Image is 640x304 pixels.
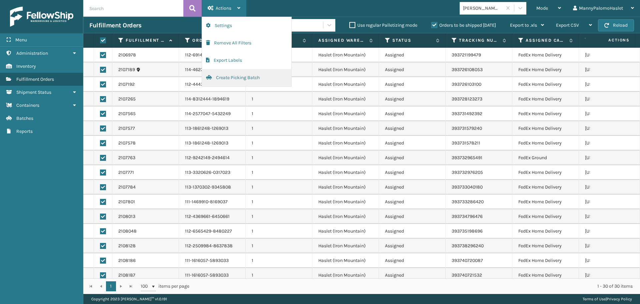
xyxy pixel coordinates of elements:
span: Menu [15,37,27,43]
td: Haslet (Iron Mountain) [312,209,379,224]
span: Actions [587,35,634,46]
td: FedEx Home Delivery [512,48,579,62]
a: 393732976205 [452,170,483,175]
a: 2107565 [118,110,136,117]
p: Copyright 2023 [PERSON_NAME]™ v 1.0.191 [91,294,167,304]
a: 393731578211 [452,140,480,146]
a: 2106978 [118,52,136,58]
td: 111-1469910-8169037 [179,195,246,209]
a: 1 [106,281,116,291]
label: Order Number [192,37,233,43]
a: 393728123273 [452,96,482,102]
td: 1 [246,209,312,224]
button: Export Labels [202,52,291,69]
a: 2107265 [118,96,136,102]
a: 393731492392 [452,111,482,116]
td: Assigned [379,106,446,121]
span: Reports [16,128,33,134]
span: items per page [141,281,189,291]
td: FedEx Home Delivery [512,239,579,253]
td: Haslet (Iron Mountain) [312,195,379,209]
td: Assigned [379,180,446,195]
a: 2107763 [118,155,135,161]
td: Haslet (Iron Mountain) [312,268,379,283]
button: Settings [202,17,291,34]
td: Haslet (Iron Mountain) [312,62,379,77]
a: 2107784 [118,184,136,191]
td: Assigned [379,121,446,136]
td: 113-1861248-1269013 [179,121,246,136]
td: Haslet (Iron Mountain) [312,48,379,62]
a: 393726103100 [452,81,481,87]
td: Haslet (Iron Mountain) [312,92,379,106]
td: 1 [246,150,312,165]
label: Assigned Warehouse [318,37,366,43]
td: FedEx Home Delivery [512,195,579,209]
div: | [583,294,632,304]
a: 393726108053 [452,67,483,72]
span: Containers [16,102,39,108]
label: Tracking Number [459,37,499,43]
td: FedEx Home Delivery [512,106,579,121]
td: 1 [246,239,312,253]
a: 2108186 [118,257,136,264]
td: Haslet (Iron Mountain) [312,224,379,239]
a: 2107192 [118,81,135,88]
td: 114-2577047-5432249 [179,106,246,121]
span: Export to .xls [510,22,537,28]
a: 393721199479 [452,52,481,58]
td: Haslet (Iron Mountain) [312,180,379,195]
label: Orders to be shipped [DATE] [431,22,496,28]
td: 113-1370302-9345808 [179,180,246,195]
td: 1 [246,195,312,209]
td: 112-4443847-3105041 [179,77,246,92]
td: Assigned [379,224,446,239]
span: Shipment Status [16,89,51,95]
td: 112-9242149-2494614 [179,150,246,165]
label: Status [392,37,433,43]
a: 393734796476 [452,214,483,219]
td: 1 [246,253,312,268]
a: 2107578 [118,140,136,146]
a: 2108013 [118,213,135,220]
label: Use regular Palletizing mode [349,22,417,28]
td: Assigned [379,62,446,77]
td: 113-3320626-0317023 [179,165,246,180]
a: 2107771 [118,169,134,176]
a: 393740720087 [452,258,483,263]
a: 393738296240 [452,243,484,249]
td: 1 [246,224,312,239]
td: FedEx Home Delivery [512,268,579,283]
a: 2107801 [118,199,135,205]
td: 112-2509984-8637838 [179,239,246,253]
td: Haslet (Iron Mountain) [312,136,379,150]
td: FedEx Home Delivery [512,121,579,136]
td: 111-1616057-5893033 [179,253,246,268]
td: FedEx Home Delivery [512,92,579,106]
td: FedEx Ground [512,150,579,165]
td: FedEx Home Delivery [512,165,579,180]
a: 2108128 [118,243,136,249]
td: Assigned [379,48,446,62]
a: 393735198696 [452,228,483,234]
td: Assigned [379,253,446,268]
td: Assigned [379,239,446,253]
div: 1 - 30 of 30 items [199,283,633,290]
span: Mode [536,5,548,11]
td: 113-1861248-1269013 [179,136,246,150]
a: 2107577 [118,125,135,132]
td: 1 [246,180,312,195]
td: Haslet (Iron Mountain) [312,77,379,92]
td: 1 [246,268,312,283]
span: Fulfillment Orders [16,76,54,82]
a: 393732965491 [452,155,482,161]
h3: Fulfillment Orders [89,21,141,29]
td: Assigned [379,165,446,180]
td: 112-6914900-0776203 [179,48,246,62]
td: FedEx Home Delivery [512,62,579,77]
a: 393731579240 [452,125,482,131]
td: FedEx Home Delivery [512,253,579,268]
img: logo [10,7,73,27]
td: Haslet (Iron Mountain) [312,106,379,121]
td: FedEx Home Delivery [512,180,579,195]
